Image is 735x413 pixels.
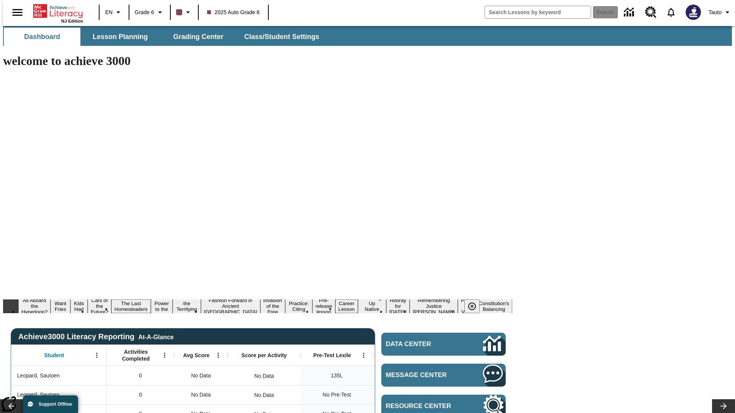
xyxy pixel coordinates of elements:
[464,299,480,313] button: Pause
[187,387,214,403] span: No Data
[381,333,506,356] a: Data Center
[681,2,706,22] button: Select a new avatar
[323,391,351,399] span: No Pre-Test, Leopard, Sautoes
[107,366,174,385] div: 0, Leopard, Sautoen
[3,28,326,46] div: SubNavbar
[4,28,80,46] button: Dashboard
[709,8,722,16] span: Tauto
[386,340,457,348] span: Data Center
[135,8,154,16] span: Grade 6
[107,385,174,404] div: 0, Leopard, Sautoes
[712,399,735,413] button: Lesson carousel, Next
[250,368,278,384] div: No Data, Leopard, Sautoen
[260,291,286,322] button: Slide 9 The Invasion of the Free CD
[88,296,111,316] button: Slide 4 Cars of the Future?
[18,296,51,316] button: Slide 1 All Aboard the Hyperloop?
[61,19,83,23] span: NJ Edition
[33,3,83,19] a: Home
[358,294,386,319] button: Slide 13 Cooking Up Native Traditions
[18,332,174,341] span: Achieve3000 Literacy Reporting
[242,352,287,359] span: Score per Activity
[335,299,358,313] button: Slide 12 Career Lesson
[51,288,70,325] button: Slide 2 Do You Want Fries With That?
[485,6,591,18] input: search field
[91,350,103,361] button: Open Menu
[358,350,369,361] button: Open Menu
[661,2,681,22] a: Notifications
[386,371,460,379] span: Message Center
[159,350,170,361] button: Open Menu
[386,402,460,410] span: Resource Center
[132,5,168,19] button: Grade: Grade 6, Select a grade
[111,348,161,362] span: Activities Completed
[70,288,88,325] button: Slide 3 Dirty Jobs Kids Had To Do
[17,391,60,399] span: Leopard, Sautoes
[111,299,151,313] button: Slide 5 The Last Homesteaders
[174,385,228,404] div: No Data, Leopard, Sautoes
[244,33,319,41] span: Class/Student Settings
[44,352,64,359] span: Student
[706,5,735,19] button: Profile/Settings
[24,33,60,41] span: Dashboard
[475,294,512,319] button: Slide 17 The Constitution's Balancing Act
[151,294,173,319] button: Slide 6 Solar Power to the People
[640,2,661,23] a: Resource Center, Will open in new tab
[139,391,142,399] span: 0
[173,294,201,319] button: Slide 7 Attack of the Terrifying Tomatoes
[3,26,732,46] div: SubNavbar
[93,33,148,41] span: Lesson Planning
[160,28,237,46] button: Grading Center
[33,3,83,23] div: Home
[238,28,325,46] button: Class/Student Settings
[17,372,60,380] span: Leopard, Sautoen
[82,28,158,46] button: Lesson Planning
[458,296,475,316] button: Slide 16 Point of View
[39,402,72,407] span: Support Offline
[105,8,113,16] span: EN
[3,54,512,68] h1: welcome to achieve 3000
[102,5,126,19] button: Language: EN, Select a language
[183,352,209,359] span: Avg Score
[381,364,506,387] a: Message Center
[173,5,196,19] button: Class color is dark brown. Change class color
[331,372,343,380] span: 135 Lexile, Leopard, Sautoen
[187,368,214,384] span: No Data
[174,366,228,385] div: No Data, Leopard, Sautoen
[250,387,278,403] div: No Data, Leopard, Sautoes
[207,8,260,16] span: 2025 Auto Grade 6
[312,296,335,316] button: Slide 11 Pre-release lesson
[386,296,410,316] button: Slide 14 Hooray for Constitution Day!
[314,352,351,359] span: Pre-Test Lexile
[410,296,458,316] button: Slide 15 Remembering Justice O'Connor
[285,294,312,319] button: Slide 10 Mixed Practice: Citing Evidence
[619,2,640,23] a: Data Center
[139,372,142,380] span: 0
[201,296,260,316] button: Slide 8 Fashion Forward in Ancient Rome
[173,33,223,41] span: Grading Center
[464,299,487,313] div: Pause
[212,350,224,361] button: Open Menu
[6,1,29,24] button: Open side menu
[23,395,78,413] button: Support Offline
[138,332,173,341] div: At-A-Glance
[686,5,701,20] img: Avatar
